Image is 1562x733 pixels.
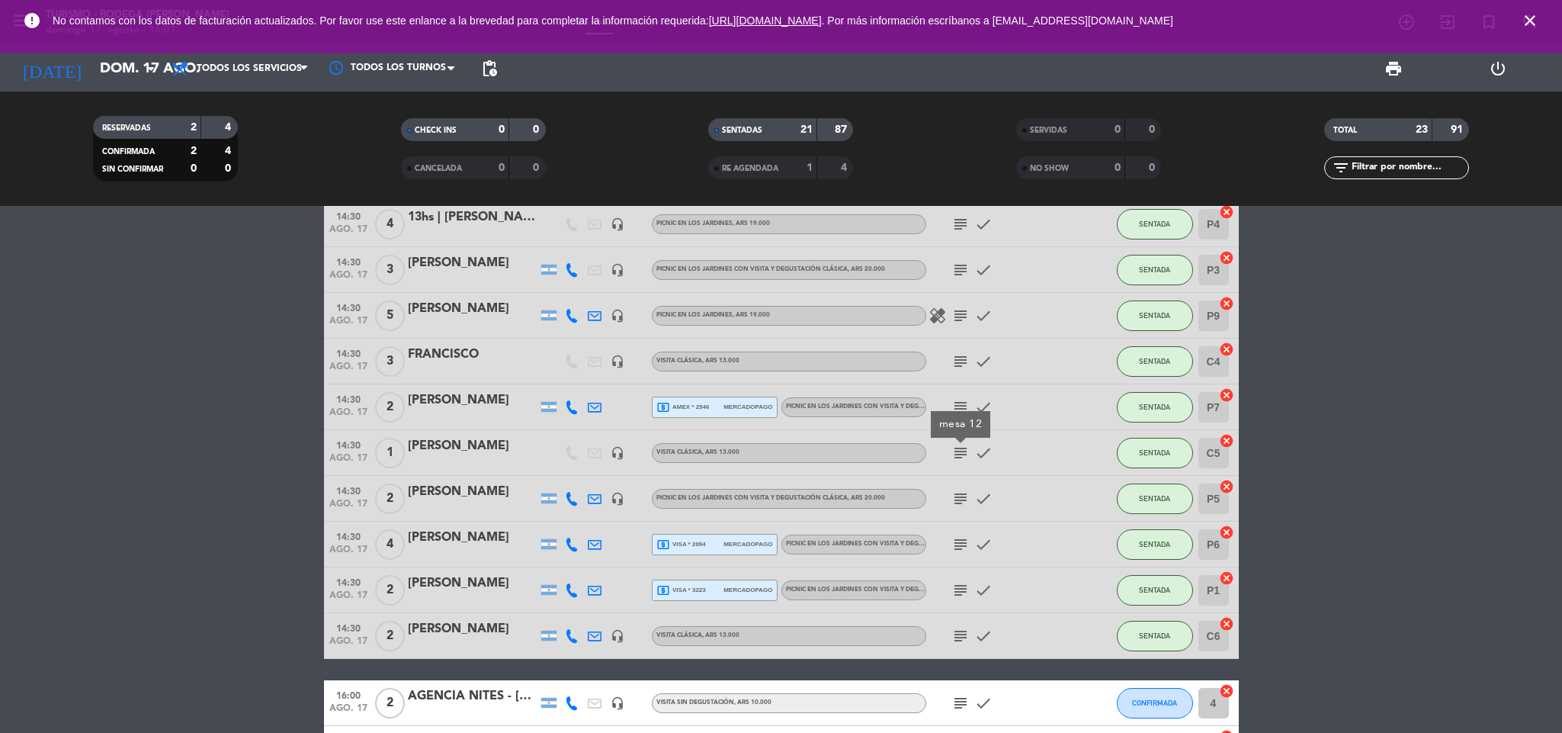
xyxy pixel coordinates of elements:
span: SIN CONFIRMAR [102,166,163,173]
span: 14:30 [329,390,367,407]
i: cancel [1219,387,1234,403]
i: cancel [1219,683,1234,699]
i: check [974,398,993,416]
span: ago. 17 [329,499,367,516]
strong: 0 [499,162,505,173]
i: subject [951,352,970,371]
span: ago. 17 [329,590,367,608]
span: PICNIC EN LOS JARDINES [656,312,770,318]
i: check [974,627,993,645]
span: , ARS 19.000 [733,312,770,318]
span: ago. 17 [329,362,367,379]
span: , ARS 20.000 [848,266,885,272]
i: cancel [1219,296,1234,311]
div: [PERSON_NAME] [408,619,537,639]
i: cancel [1219,204,1234,220]
i: local_atm [656,400,670,414]
div: [PERSON_NAME] [408,253,537,273]
i: check [974,490,993,508]
div: [PERSON_NAME] [408,299,537,319]
span: 14:30 [329,527,367,545]
strong: 0 [533,162,542,173]
span: SENTADA [1139,220,1170,228]
i: error [23,11,41,30]
span: 14:30 [329,619,367,636]
span: 5 [375,301,405,331]
span: CANCELADA [415,165,462,172]
span: 2 [375,621,405,651]
span: VISITA SIN DEGUSTACIÓN [656,699,771,706]
span: , ARS 10.000 [734,699,771,706]
i: arrow_drop_down [142,59,160,78]
span: No contamos con los datos de facturación actualizados. Por favor use este enlance a la brevedad p... [53,14,1173,27]
span: VISITA CLÁSICA [656,358,739,364]
span: 1 [375,438,405,468]
i: local_atm [656,584,670,597]
span: ago. 17 [329,407,367,425]
i: subject [951,398,970,416]
i: headset_mic [611,446,624,460]
i: headset_mic [611,355,624,368]
div: [PERSON_NAME] [408,528,537,548]
i: filter_list [1332,159,1350,177]
span: PICNIC EN LOS JARDINES CON VISITA Y DEGUSTACIÓN CLÁSICA [786,587,977,593]
strong: 1 [807,162,813,173]
i: check [974,581,993,600]
button: SENTADA [1117,301,1193,331]
button: SENTADA [1117,575,1193,606]
strong: 0 [1149,124,1158,135]
strong: 91 [1451,124,1466,135]
span: CONFIRMADA [1132,699,1177,707]
strong: 2 [191,122,197,133]
i: healing [929,307,947,325]
span: RESERVADAS [102,124,151,132]
span: 2 [375,484,405,514]
span: TOTAL [1333,127,1357,134]
div: [PERSON_NAME] [408,391,537,410]
button: SENTADA [1117,621,1193,651]
strong: 0 [1149,162,1158,173]
i: local_atm [656,538,670,551]
span: visa * 2094 [656,538,706,551]
span: 14:30 [329,252,367,270]
span: SENTADA [1139,403,1170,411]
span: NO SHOW [1030,165,1069,172]
i: check [974,352,993,371]
i: cancel [1219,479,1234,494]
span: mercadopago [723,585,772,595]
i: subject [951,627,970,645]
i: cancel [1219,525,1234,540]
a: . Por más información escríbanos a [EMAIL_ADDRESS][DOMAIN_NAME] [822,14,1173,27]
span: PICNIC EN LOS JARDINES CON VISITA Y DEGUSTACIÓN CLÁSICA [786,403,977,410]
span: , ARS 20.000 [848,495,885,501]
span: 14:30 [329,436,367,453]
span: 14:30 [329,481,367,499]
span: SERVIDAS [1030,127,1067,134]
strong: 0 [499,124,505,135]
i: cancel [1219,250,1234,265]
strong: 0 [1115,124,1121,135]
span: , ARS 13.000 [702,632,739,638]
i: headset_mic [611,629,624,643]
i: check [974,261,993,279]
span: ago. 17 [329,703,367,721]
span: CHECK INS [415,127,457,134]
i: subject [951,307,970,325]
span: SENTADA [1139,265,1170,274]
div: [PERSON_NAME] [408,574,537,593]
span: ago. 17 [329,316,367,333]
span: Todos los servicios [197,63,302,74]
span: , ARS 13.000 [702,449,739,455]
span: RE AGENDADA [722,165,778,172]
strong: 4 [225,122,234,133]
span: 14:30 [329,298,367,316]
span: SENTADA [1139,448,1170,457]
span: VISITA CLÁSICA [656,632,739,638]
strong: 0 [1115,162,1121,173]
i: subject [951,581,970,600]
span: ago. 17 [329,270,367,288]
strong: 2 [191,146,197,156]
span: visa * 3223 [656,584,706,597]
i: cancel [1219,616,1234,632]
i: check [974,444,993,462]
